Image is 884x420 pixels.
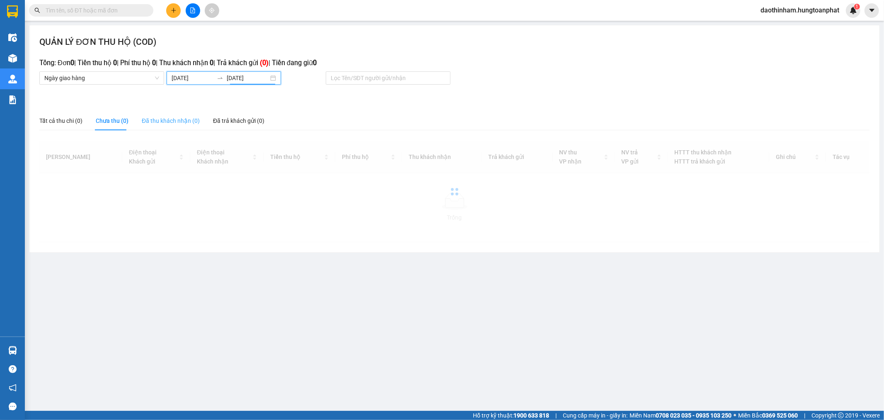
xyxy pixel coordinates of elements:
[804,411,805,420] span: |
[213,116,264,125] div: Đã trả khách gửi (0)
[217,75,223,81] span: to
[8,33,17,42] img: warehouse-icon
[850,7,857,14] img: icon-new-feature
[513,412,549,419] strong: 1900 633 818
[313,59,317,67] b: 0
[70,59,74,67] b: 0
[762,412,798,419] strong: 0369 525 060
[854,4,860,10] sup: 1
[738,411,798,420] span: Miền Bắc
[46,6,143,15] input: Tìm tên, số ĐT hoặc mã đơn
[39,116,82,125] div: Tất cả thu chi (0)
[113,59,117,67] b: 0
[190,7,196,13] span: file-add
[868,7,876,14] span: caret-down
[142,116,200,125] div: Đã thu khách nhận (0)
[473,411,549,420] span: Hỗ trợ kỹ thuật:
[44,72,159,84] span: Ngày giao hàng
[34,7,40,13] span: search
[9,403,17,410] span: message
[9,365,17,373] span: question-circle
[555,411,557,420] span: |
[865,3,879,18] button: caret-down
[8,75,17,83] img: warehouse-icon
[39,58,869,68] h3: Tổng: Đơn | Tiền thu hộ | Phí thu hộ | Thu khách nhận | Trả khách gửi | Tiền đang giữ
[9,384,17,392] span: notification
[171,7,177,13] span: plus
[656,412,731,419] strong: 0708 023 035 - 0935 103 250
[260,59,269,67] b: ( 0 )
[8,54,17,63] img: warehouse-icon
[855,4,858,10] span: 1
[630,411,731,420] span: Miền Nam
[166,3,181,18] button: plus
[205,3,219,18] button: aim
[217,75,223,81] span: swap-right
[7,5,18,18] img: logo-vxr
[8,95,17,104] img: solution-icon
[209,7,215,13] span: aim
[8,346,17,355] img: warehouse-icon
[734,414,736,417] span: ⚪️
[754,5,846,15] span: daothinham.hungtoanphat
[152,59,156,67] b: 0
[96,116,128,125] div: Chưa thu (0)
[186,3,200,18] button: file-add
[227,73,269,83] input: Ngày kết thúc
[838,413,844,418] span: copyright
[172,73,213,83] input: Ngày bắt đầu
[39,35,156,49] h2: QUẢN LÝ ĐƠN THU HỘ (COD)
[563,411,627,420] span: Cung cấp máy in - giấy in:
[210,59,213,67] b: 0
